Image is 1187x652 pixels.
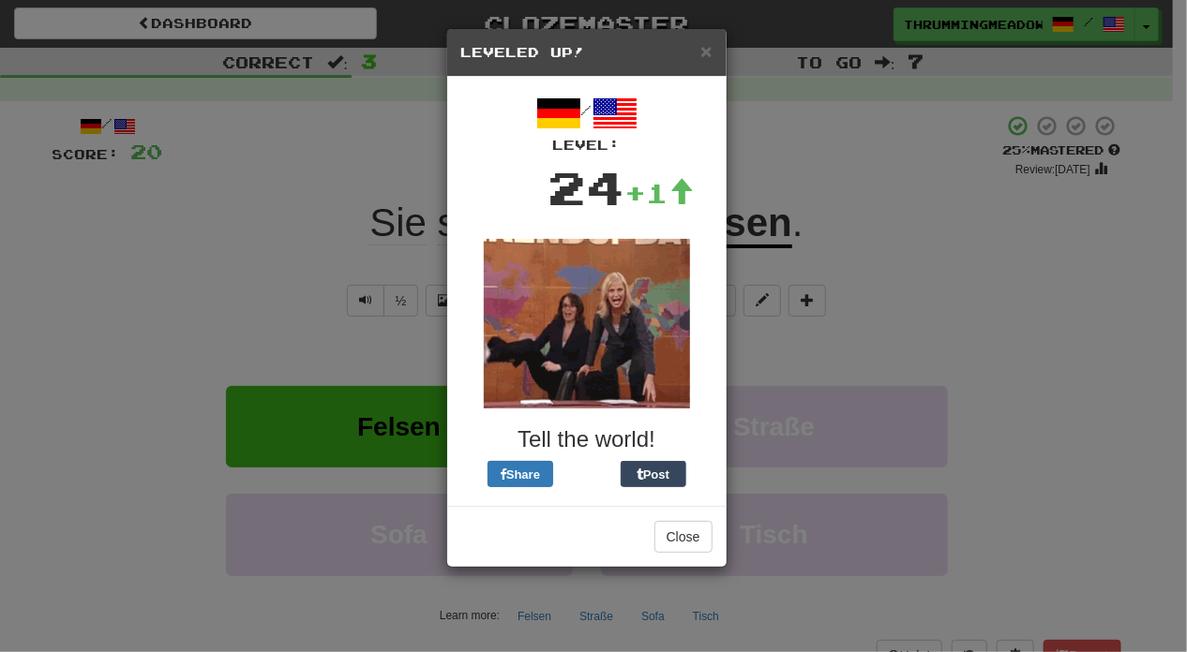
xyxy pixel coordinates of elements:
button: Share [488,461,553,487]
img: tina-fey-e26f0ac03c4892f6ddeb7d1003ac1ab6e81ce7d97c2ff70d0ee9401e69e3face.gif [484,239,690,408]
button: Close [654,521,713,553]
button: Post [621,461,686,487]
button: Close [700,41,712,61]
div: 24 [548,155,625,220]
div: +1 [625,174,695,212]
span: × [700,40,712,62]
h5: Leveled Up! [461,43,713,62]
h3: Tell the world! [461,427,713,452]
div: Level: [461,136,713,155]
div: / [461,91,713,155]
iframe: X Post Button [553,461,621,487]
